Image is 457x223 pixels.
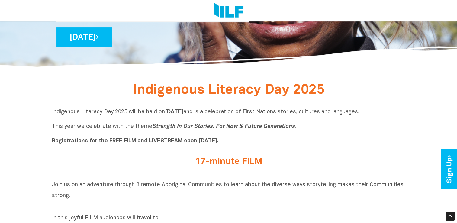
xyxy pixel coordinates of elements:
[133,84,324,96] span: Indigenous Literacy Day 2025
[214,2,243,19] img: Logo
[52,182,404,198] span: Join us on an adventure through 3 remote Aboriginal Communities to learn about the diverse ways s...
[56,27,112,47] a: [DATE]
[52,215,405,222] p: In this joyful FILM audiences will travel to:
[56,5,249,22] p: Strength In Our Stories: For Now & Future Generations
[165,109,183,115] b: [DATE]
[52,108,405,145] p: Indigenous Literacy Day 2025 will be held on and is a celebration of First Nations stories, cultu...
[115,157,342,167] h2: 17-minute FILM
[52,138,219,144] b: Registrations for the FREE FILM and LIVESTREAM open [DATE].
[152,124,295,129] i: Strength In Our Stories: For Now & Future Generations
[446,212,455,221] div: Scroll Back to Top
